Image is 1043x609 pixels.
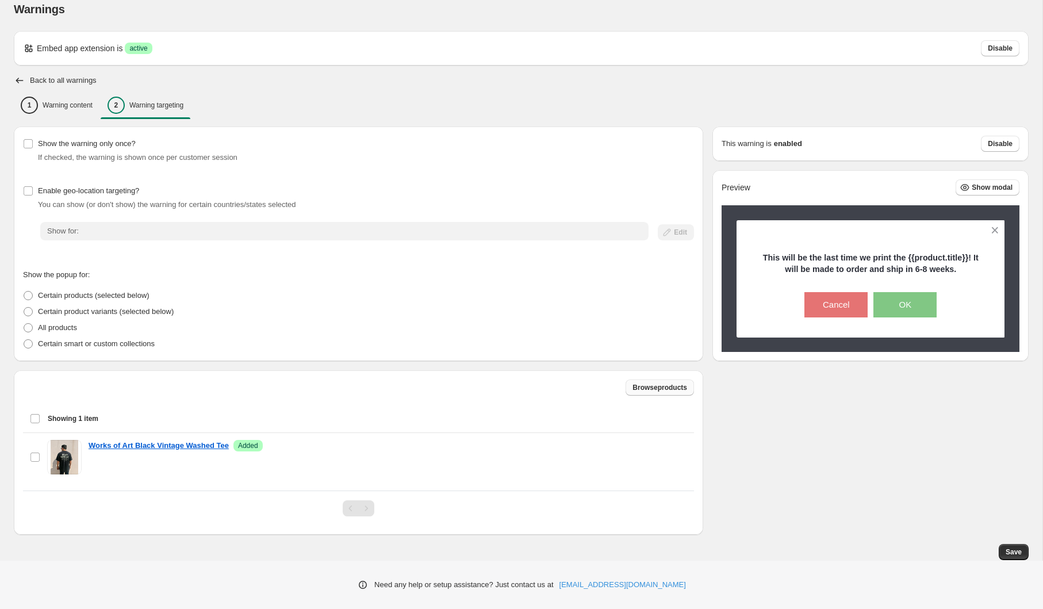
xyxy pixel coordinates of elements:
[38,186,139,195] span: Enable geo-location targeting?
[972,183,1013,192] span: Show modal
[37,43,122,54] p: Embed app extension is
[14,93,99,117] button: 1Warning content
[626,380,694,396] button: Browseproducts
[763,253,979,274] strong: This will be the last time we print the {{product.title}}! It will be made to order and ship in 6...
[43,101,93,110] p: Warning content
[1006,547,1022,557] span: Save
[343,500,374,516] nav: Pagination
[873,292,937,317] button: OK
[47,227,79,235] span: Show for:
[981,136,1019,152] button: Disable
[89,440,229,451] a: Works of Art Black Vintage Washed Tee
[129,44,147,53] span: active
[38,338,155,350] p: Certain smart or custom collections
[21,97,38,114] div: 1
[38,322,77,334] p: All products
[14,3,65,16] span: Warnings
[559,579,686,591] a: [EMAIL_ADDRESS][DOMAIN_NAME]
[48,414,98,423] span: Showing 1 item
[981,40,1019,56] button: Disable
[38,139,136,148] span: Show the warning only once?
[956,179,1019,196] button: Show modal
[632,383,687,392] span: Browse products
[129,101,183,110] p: Warning targeting
[999,544,1029,560] button: Save
[108,97,125,114] div: 2
[774,138,802,150] strong: enabled
[238,441,258,450] span: Added
[30,76,97,85] h2: Back to all warnings
[988,139,1013,148] span: Disable
[988,44,1013,53] span: Disable
[38,153,237,162] span: If checked, the warning is shown once per customer session
[722,138,772,150] p: This warning is
[101,93,190,117] button: 2Warning targeting
[23,270,90,279] span: Show the popup for:
[38,307,174,316] span: Certain product variants (selected below)
[722,183,750,193] h2: Preview
[38,200,296,209] span: You can show (or don't show) the warning for certain countries/states selected
[38,291,149,300] span: Certain products (selected below)
[804,292,868,317] button: Cancel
